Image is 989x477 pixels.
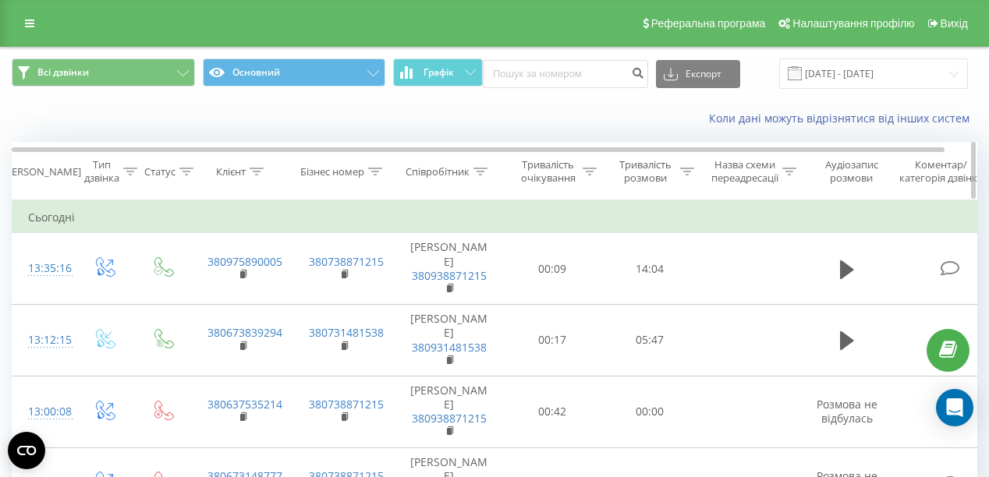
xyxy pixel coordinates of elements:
a: 380738871215 [309,254,384,269]
div: Статус [144,165,175,178]
a: 380938871215 [412,411,487,426]
a: 380637535214 [207,397,282,412]
td: 05:47 [601,305,699,376]
td: 00:09 [504,233,601,305]
td: [PERSON_NAME] [395,376,504,447]
a: 380975890005 [207,254,282,269]
div: Назва схеми переадресації [711,158,778,185]
div: Бізнес номер [300,165,364,178]
a: 380731481538 [309,325,384,340]
td: [PERSON_NAME] [395,305,504,376]
div: Open Intercom Messenger [936,389,973,426]
span: Розмова не відбулась [817,397,877,426]
a: 380931481538 [412,340,487,355]
div: Тривалість розмови [615,158,676,185]
span: Всі дзвінки [37,66,89,79]
input: Пошук за номером [483,60,648,88]
div: Коментар/категорія дзвінка [895,158,987,185]
div: Співробітник [406,165,470,178]
div: 13:00:08 [28,397,59,427]
td: 00:17 [504,305,601,376]
button: Експорт [656,60,740,88]
span: Реферальна програма [651,17,766,30]
div: Тип дзвінка [84,158,119,185]
a: Коли дані можуть відрізнятися вiд інших систем [709,111,977,125]
div: 13:35:16 [28,253,59,284]
td: 00:00 [601,376,699,447]
td: 00:42 [504,376,601,447]
div: 13:12:15 [28,325,59,355]
a: 380673839294 [207,325,282,340]
span: Налаштування профілю [792,17,914,30]
span: Вихід [941,17,968,30]
button: Всі дзвінки [12,58,195,87]
a: 380938871215 [412,268,487,283]
button: Open CMP widget [8,432,45,469]
td: 14:04 [601,233,699,305]
button: Основний [203,58,386,87]
div: Тривалість очікування [517,158,579,185]
div: Клієнт [216,165,246,178]
a: 380738871215 [309,397,384,412]
button: Графік [393,58,483,87]
td: [PERSON_NAME] [395,233,504,305]
div: [PERSON_NAME] [2,165,81,178]
div: Аудіозапис розмови [814,158,889,185]
span: Графік [424,67,454,78]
